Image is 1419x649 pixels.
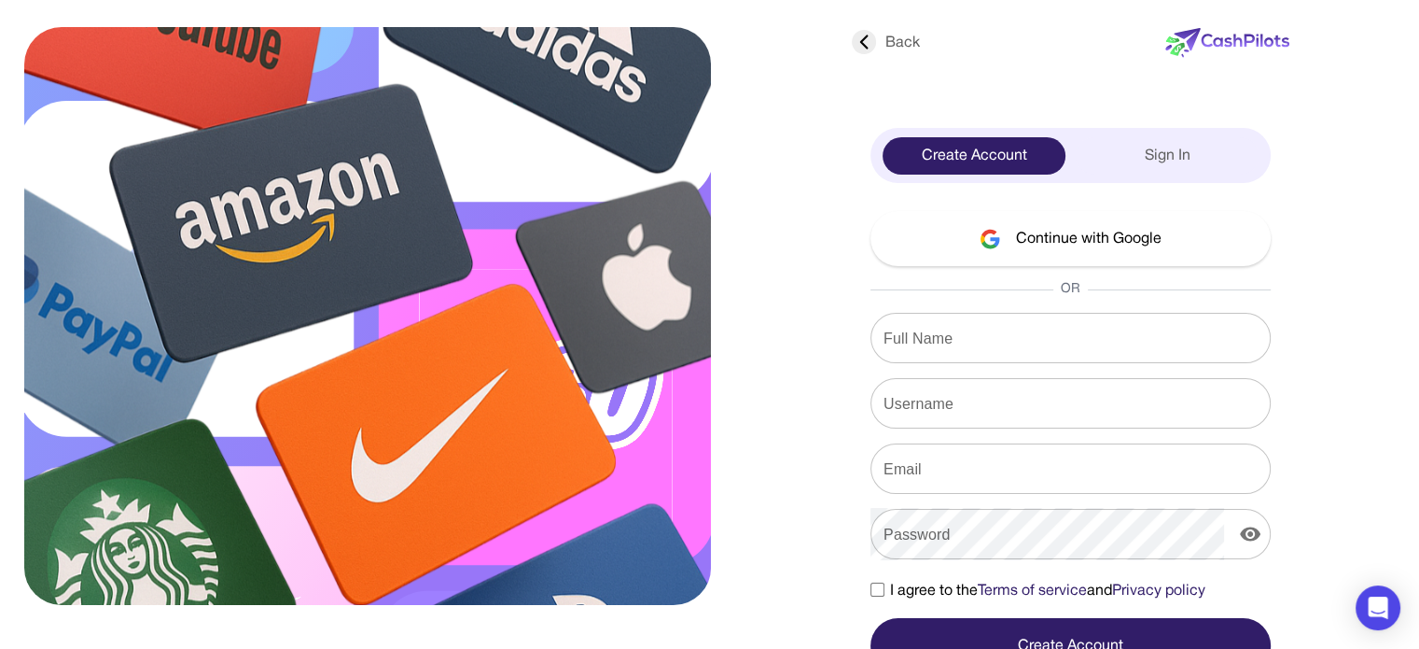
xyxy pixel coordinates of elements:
a: Terms of service [978,585,1087,598]
span: I agree to the and [890,580,1205,602]
button: display the password [1231,515,1269,553]
img: google-logo.svg [980,229,1001,249]
a: Privacy policy [1112,585,1205,598]
img: sign-up.svg [24,27,711,605]
div: Sign In [1076,137,1259,175]
img: new-logo.svg [1165,28,1289,58]
div: Create Account [883,137,1065,175]
div: Back [852,32,920,54]
span: OR [1053,280,1088,299]
input: I agree to theTerms of serviceandPrivacy policy [870,583,884,597]
button: Continue with Google [870,211,1271,266]
div: Open Intercom Messenger [1356,586,1400,630]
